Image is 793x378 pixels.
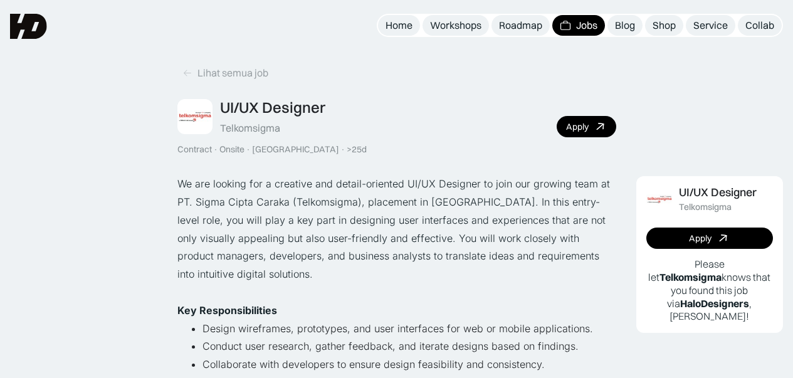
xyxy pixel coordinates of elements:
[689,233,712,244] div: Apply
[646,258,774,323] p: Please let knows that you found this job via , [PERSON_NAME]!
[220,122,280,135] div: Telkomsigma
[347,144,367,155] div: >25d
[680,297,749,310] b: HaloDesigners
[646,228,774,249] a: Apply
[557,116,616,137] a: Apply
[646,186,673,213] img: Job Image
[607,15,643,36] a: Blog
[552,15,605,36] a: Jobs
[738,15,782,36] a: Collab
[378,15,420,36] a: Home
[177,99,213,134] img: Job Image
[576,19,597,32] div: Jobs
[679,202,732,213] div: Telkomsigma
[659,271,722,283] b: Telkomsigma
[693,19,728,32] div: Service
[430,19,481,32] div: Workshops
[491,15,550,36] a: Roadmap
[202,337,616,355] li: Conduct user research, gather feedback, and iterate designs based on findings.
[177,63,273,83] a: Lihat semua job
[615,19,635,32] div: Blog
[213,144,218,155] div: ·
[246,144,251,155] div: ·
[679,186,757,199] div: UI/UX Designer
[177,144,212,155] div: Contract
[177,175,616,283] p: We are looking for a creative and detail-oriented UI/UX Designer to join our growing team at PT. ...
[745,19,774,32] div: Collab
[645,15,683,36] a: Shop
[202,355,616,374] li: Collaborate with developers to ensure design feasibility and consistency.
[686,15,735,36] a: Service
[177,283,616,302] p: ‍
[202,320,616,338] li: Design wireframes, prototypes, and user interfaces for web or mobile applications.
[340,144,345,155] div: ·
[252,144,339,155] div: [GEOGRAPHIC_DATA]
[566,122,589,132] div: Apply
[386,19,412,32] div: Home
[423,15,489,36] a: Workshops
[219,144,244,155] div: Onsite
[653,19,676,32] div: Shop
[499,19,542,32] div: Roadmap
[220,98,325,117] div: UI/UX Designer
[197,66,268,80] div: Lihat semua job
[177,304,277,317] strong: Key Responsibilities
